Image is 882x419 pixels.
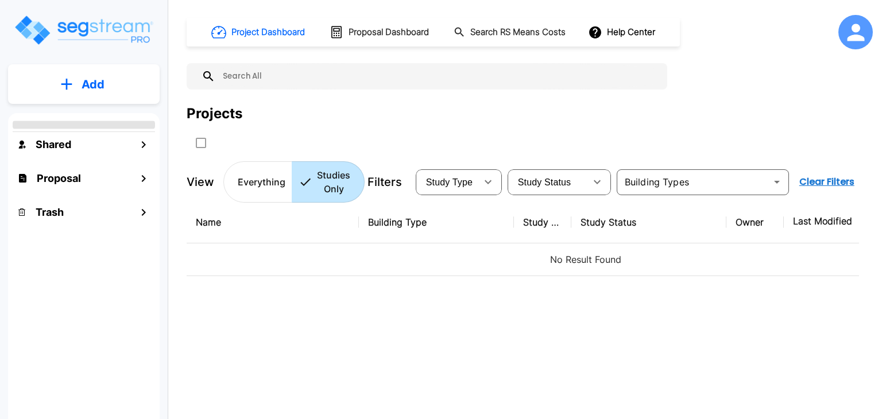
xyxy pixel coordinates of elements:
[349,26,429,39] h1: Proposal Dashboard
[37,170,81,186] h1: Proposal
[726,201,784,243] th: Owner
[82,76,105,93] p: Add
[571,201,726,243] th: Study Status
[620,174,767,190] input: Building Types
[215,63,661,90] input: Search All
[238,175,285,189] p: Everything
[518,177,571,187] span: Study Status
[514,201,571,243] th: Study Type
[223,161,292,203] button: Everything
[769,174,785,190] button: Open
[207,20,311,45] button: Project Dashboard
[470,26,566,39] h1: Search RS Means Costs
[231,26,305,39] h1: Project Dashboard
[36,137,71,152] h1: Shared
[510,166,586,198] div: Select
[223,161,365,203] div: Platform
[8,68,160,101] button: Add
[13,14,154,46] img: Logo
[317,168,350,196] p: Studies Only
[292,161,365,203] button: Studies Only
[426,177,473,187] span: Study Type
[795,170,859,193] button: Clear Filters
[187,173,214,191] p: View
[586,21,660,43] button: Help Center
[359,201,514,243] th: Building Type
[449,21,572,44] button: Search RS Means Costs
[36,204,64,220] h1: Trash
[325,20,435,44] button: Proposal Dashboard
[187,201,359,243] th: Name
[187,103,242,124] div: Projects
[189,131,212,154] button: SelectAll
[418,166,477,198] div: Select
[367,173,402,191] p: Filters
